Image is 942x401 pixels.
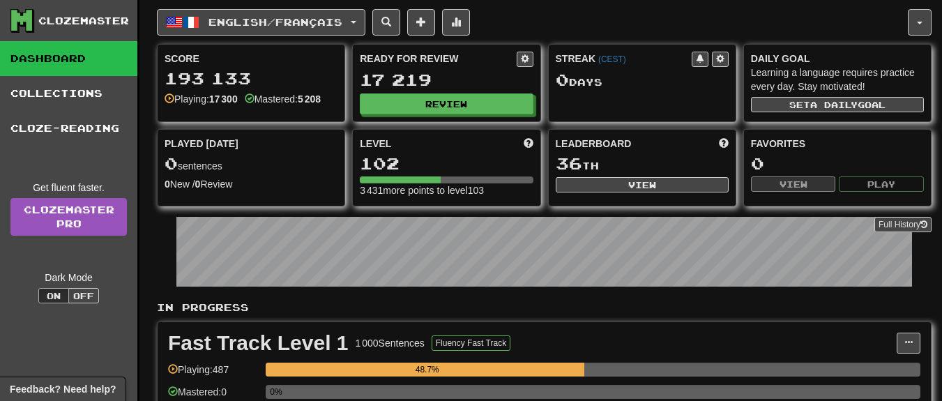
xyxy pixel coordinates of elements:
button: On [38,288,69,303]
strong: 0 [165,179,170,190]
button: Seta dailygoal [751,97,924,112]
div: sentences [165,155,337,173]
button: View [751,176,836,192]
button: English/Français [157,9,365,36]
div: Ready for Review [360,52,516,66]
span: Played [DATE] [165,137,238,151]
div: Dark Mode [10,271,127,285]
button: Search sentences [372,9,400,36]
span: 36 [556,153,582,173]
button: Add sentence to collection [407,9,435,36]
div: 48.7% [270,363,584,377]
div: Playing: 487 [168,363,259,386]
div: Clozemaster [38,14,129,28]
div: 3 431 more points to level 103 [360,183,533,197]
div: Get fluent faster. [10,181,127,195]
span: Open feedback widget [10,382,116,396]
span: 0 [165,153,178,173]
button: Play [839,176,924,192]
div: Learning a language requires practice every day. Stay motivated! [751,66,924,93]
div: New / Review [165,177,337,191]
button: More stats [442,9,470,36]
strong: 0 [195,179,201,190]
span: a daily [810,100,858,109]
div: Favorites [751,137,924,151]
strong: 17 300 [209,93,238,105]
a: ClozemasterPro [10,198,127,236]
p: In Progress [157,301,932,315]
button: Review [360,93,533,114]
div: 17 219 [360,71,533,89]
div: Day s [556,71,729,89]
button: Fluency Fast Track [432,335,510,351]
span: Leaderboard [556,137,632,151]
span: English / Français [208,16,342,28]
a: (CEST) [598,54,626,64]
span: This week in points, UTC [719,137,729,151]
div: Score [165,52,337,66]
div: 0 [751,155,924,172]
div: 193 133 [165,70,337,87]
button: View [556,177,729,192]
button: Off [68,288,99,303]
div: Playing: [165,92,238,106]
div: Mastered: [245,92,321,106]
span: Level [360,137,391,151]
div: Daily Goal [751,52,924,66]
span: Score more points to level up [524,137,533,151]
span: 0 [556,70,569,89]
div: 1 000 Sentences [356,336,425,350]
div: th [556,155,729,173]
div: 102 [360,155,533,172]
div: Fast Track Level 1 [168,333,349,354]
div: Streak [556,52,692,66]
strong: 5 208 [298,93,321,105]
button: Full History [874,217,932,232]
